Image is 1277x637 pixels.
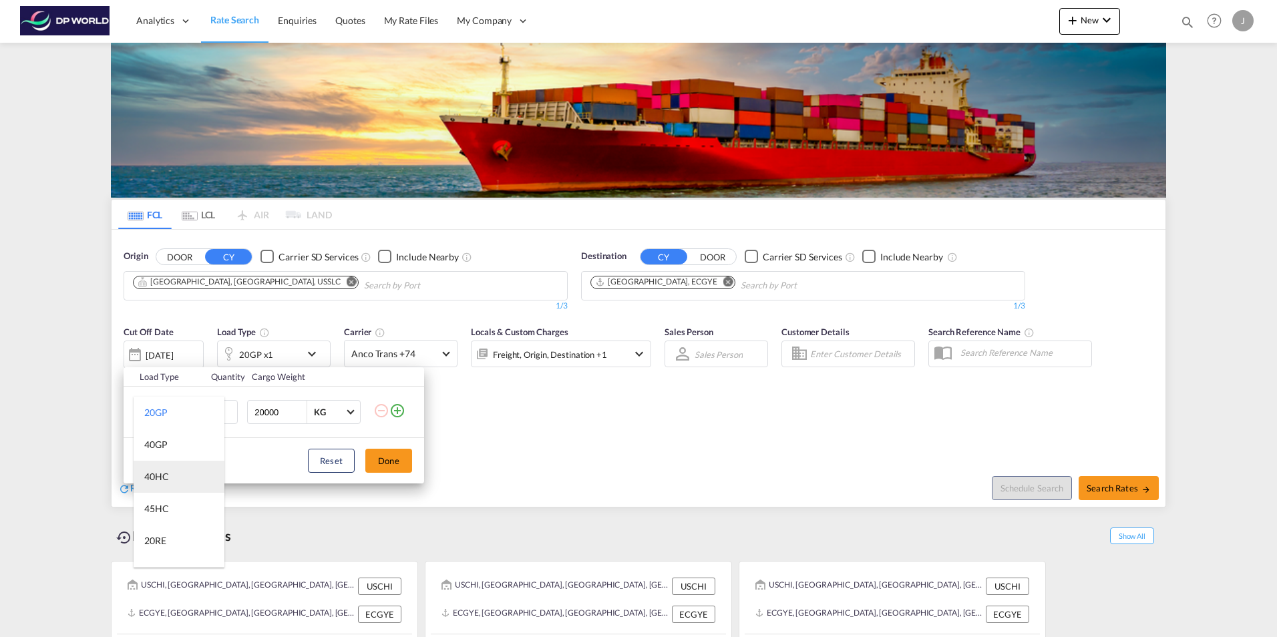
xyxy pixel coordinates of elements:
div: 45HC [144,502,169,515]
div: 40GP [144,438,168,451]
div: 20GP [144,406,168,419]
div: 40RE [144,566,166,580]
div: 20RE [144,534,166,548]
div: 40HC [144,470,169,483]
